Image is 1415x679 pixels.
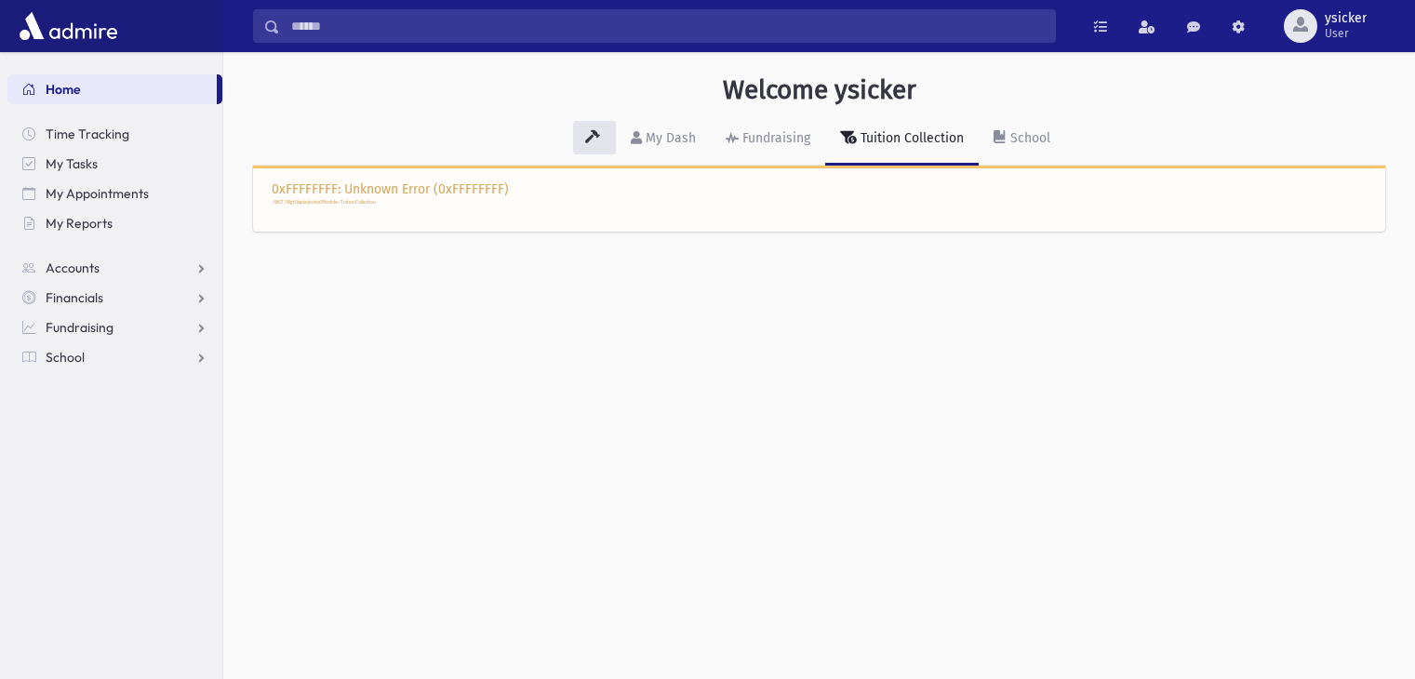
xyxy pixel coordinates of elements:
a: Home [7,74,217,104]
a: My Dash [616,113,711,166]
input: Search [280,9,1055,43]
a: Accounts [7,253,222,283]
a: Tuition Collection [825,113,979,166]
a: Financials [7,283,222,313]
div: Tuition Collection [857,130,964,146]
h3: Welcome ysicker [723,74,916,106]
span: My Reports [46,215,113,232]
span: User [1325,26,1367,41]
span: ysicker [1325,11,1367,26]
a: My Tasks [7,149,222,179]
span: Fundraising [46,319,113,336]
span: Home [46,81,81,98]
a: Fundraising [7,313,222,342]
a: My Appointments [7,179,222,208]
a: Fundraising [711,113,825,166]
div: 0xFFFFFFFF: Unknown Error (0xFFFFFFFF) [253,166,1385,233]
span: My Tasks [46,155,98,172]
span: Time Tracking [46,126,129,142]
span: My Appointments [46,185,149,202]
div: My Dash [642,130,696,146]
span: Financials [46,289,103,306]
p: /WGT/WgtDisplayIndex?Module=TuitionCollection [272,199,1367,206]
div: Fundraising [739,130,810,146]
a: Time Tracking [7,119,222,149]
a: My Reports [7,208,222,238]
a: School [979,113,1065,166]
span: Accounts [46,260,100,276]
a: School [7,342,222,372]
img: AdmirePro [15,7,122,45]
div: School [1007,130,1050,146]
span: School [46,349,85,366]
